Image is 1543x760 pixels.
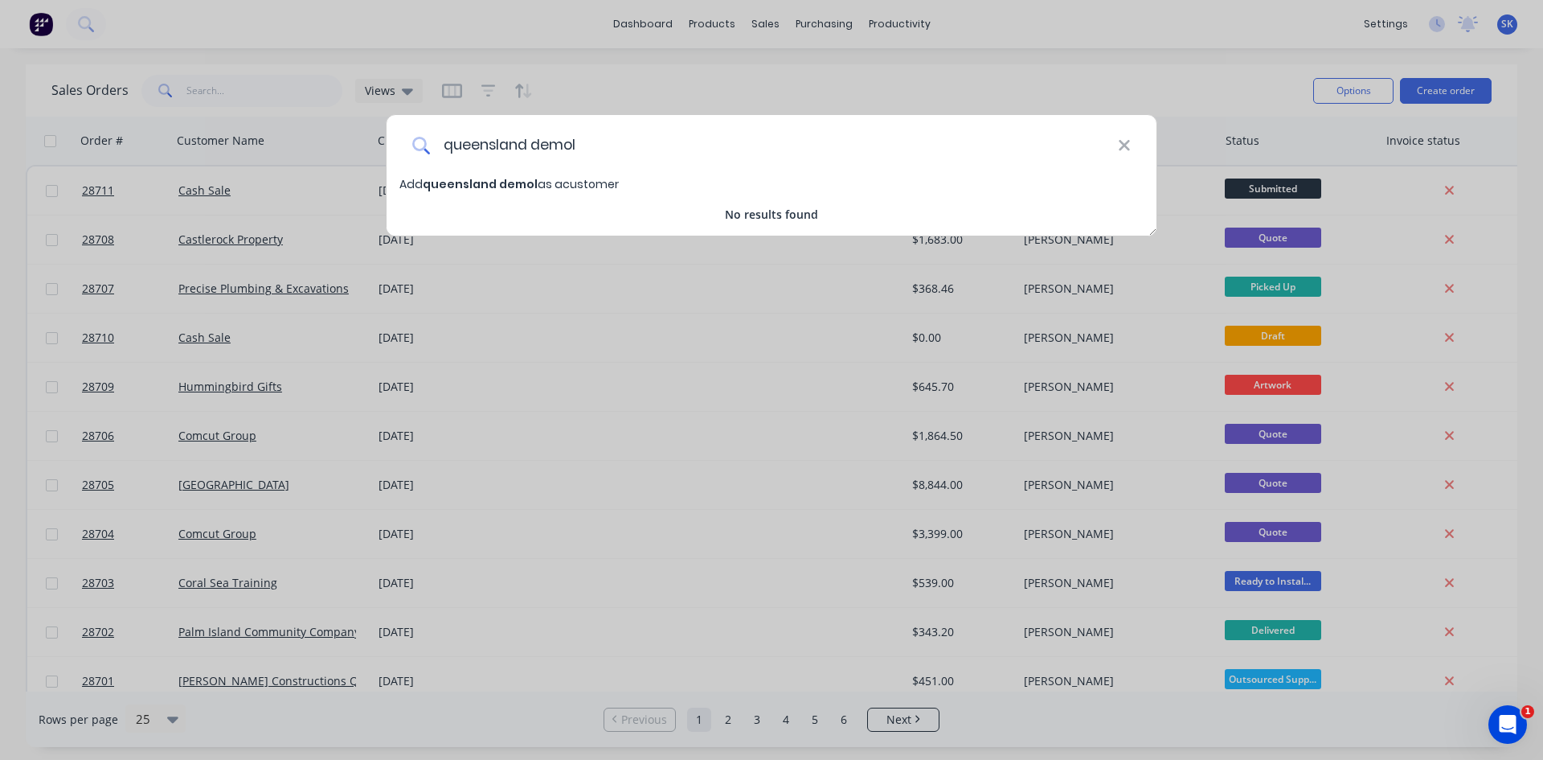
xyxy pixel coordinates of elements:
span: 1 [1521,705,1534,718]
input: Enter a customer name to create a new order... [430,115,1118,175]
div: No results found [387,206,1156,223]
span: Add as a customer [399,176,619,192]
iframe: Intercom live chat [1488,705,1527,744]
span: queensland demol [423,176,538,192]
